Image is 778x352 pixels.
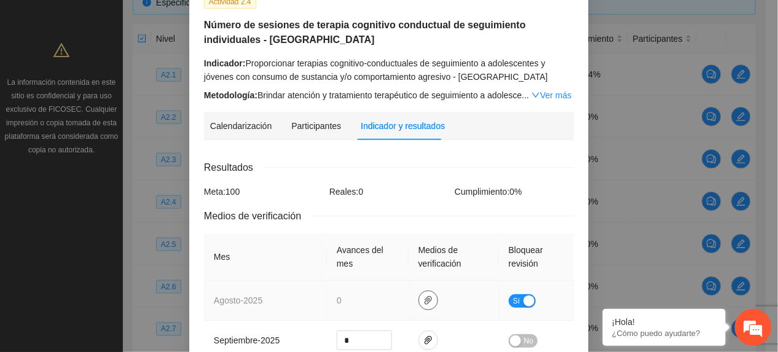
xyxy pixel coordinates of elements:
[361,119,445,133] div: Indicador y resultados
[513,294,521,308] span: Sí
[409,233,499,281] th: Medios de verificación
[204,58,246,68] strong: Indicador:
[452,185,577,198] div: Cumplimiento: 0 %
[204,160,263,175] span: Resultados
[210,119,272,133] div: Calendarización
[291,119,341,133] div: Participantes
[201,185,326,198] div: Meta: 100
[532,91,540,100] span: down
[204,57,574,84] div: Proporcionar terapias cognitivo-conductuales de seguimiento a adolescentes y jóvenes con consumo ...
[327,233,409,281] th: Avances del mes
[64,63,206,79] div: Chatee con nosotros ahora
[214,335,280,345] span: septiembre - 2025
[337,295,342,305] span: 0
[612,329,717,338] p: ¿Cómo puedo ayudarte?
[524,334,533,348] span: No
[202,6,231,36] div: Minimizar ventana de chat en vivo
[71,110,170,234] span: Estamos en línea.
[6,227,234,270] textarea: Escriba su mensaje y pulse “Intro”
[204,90,257,100] strong: Metodología:
[418,291,438,310] button: paper-clip
[499,233,574,281] th: Bloquear revisión
[419,335,438,345] span: paper-clip
[329,187,363,197] span: Reales: 0
[419,295,438,305] span: paper-clip
[204,88,574,102] div: Brindar atención y tratamiento terapéutico de seguimiento a adolesce
[532,90,572,100] a: Expand
[522,90,529,100] span: ...
[204,208,311,224] span: Medios de verificación
[204,233,327,281] th: Mes
[612,317,717,327] div: ¡Hola!
[418,330,438,350] button: paper-clip
[214,295,262,305] span: agosto - 2025
[204,18,574,47] h5: Número de sesiones de terapia cognitivo conductual de seguimiento individuales - [GEOGRAPHIC_DATA]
